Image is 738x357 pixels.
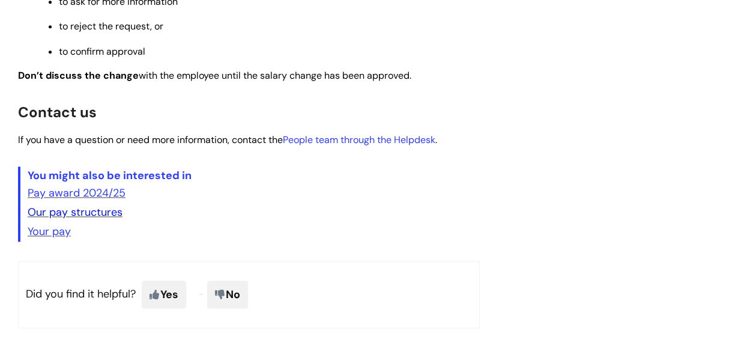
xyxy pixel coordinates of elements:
[18,69,411,82] span: with the employee until the salary change has been approved.
[18,69,139,82] strong: Don’t discuss the change
[28,224,71,239] a: Your pay
[18,103,97,121] span: Contact us
[283,133,435,146] a: People team through the Helpdesk
[59,45,145,58] span: to confirm approval
[18,133,437,146] span: If you have a question or need more information, contact the .
[18,261,480,328] p: Did you find it helpful?
[28,168,192,183] span: You might also be interested in
[28,186,126,200] a: Pay award 2024/25
[142,281,186,308] span: Yes
[59,20,163,32] span: to reject the request, or
[207,281,248,308] span: No
[28,205,122,219] a: Our pay structures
